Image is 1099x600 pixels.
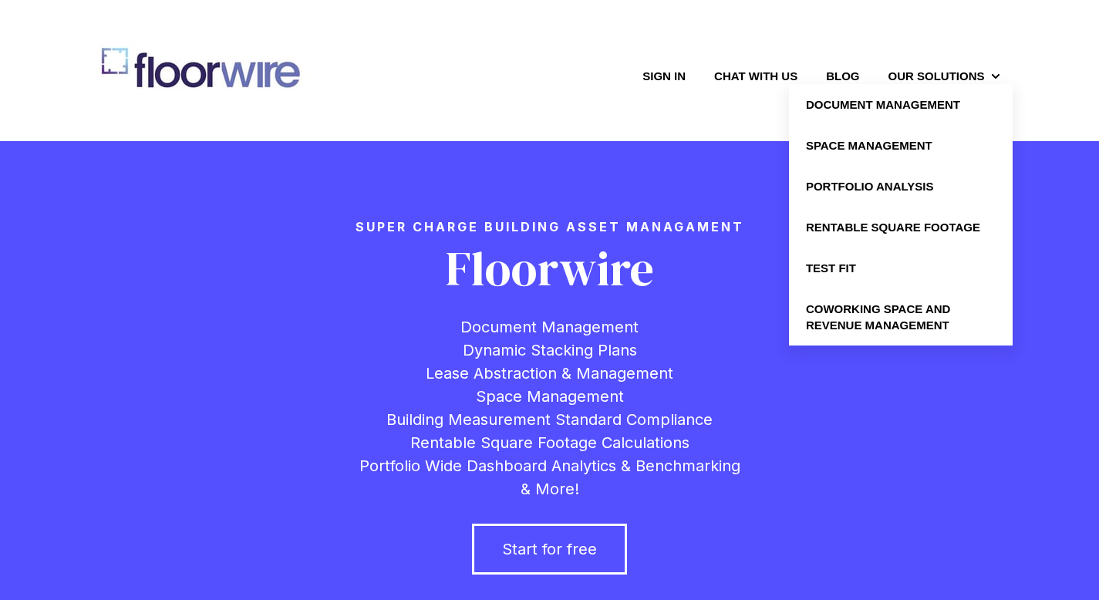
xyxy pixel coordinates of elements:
span: Lease Abstraction & Management [426,364,673,383]
nav: Desktop navigation [396,67,1013,84]
span: Portfolio Wide Dashboard Analytics & Benchmarking [359,457,740,475]
span: & More! [521,480,579,498]
a: Start for free [472,524,627,575]
img: floorwire.com [87,41,318,106]
strong: Super charge building asset managament [356,219,744,234]
span: Document Management [460,318,639,336]
a: Portfolio Analysis [789,166,1013,207]
span: Building Measurement Standard Compliance [386,410,713,429]
span: Rentable Square Footage Calculations [410,433,689,452]
a: Rentable Square Footage [789,207,1013,248]
a: Our Solutions [888,68,984,84]
a: Space Management [789,125,1013,166]
a: Document Management [789,84,1013,125]
a: Coworking Space and Revenue Management [789,288,1013,346]
span: Dynamic Stacking Plans [463,341,637,359]
a: Test Fit [789,248,1013,288]
div: Chat Widget [1022,526,1099,600]
a: Sign in [642,68,686,84]
span: Floorwire [445,236,654,302]
a: Chat with us [714,68,797,84]
a: Blog [826,68,859,84]
iframe: To enrich screen reader interactions, please activate Accessibility in Grammarly extension settings [1022,526,1099,600]
span: Space Management [476,387,624,406]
